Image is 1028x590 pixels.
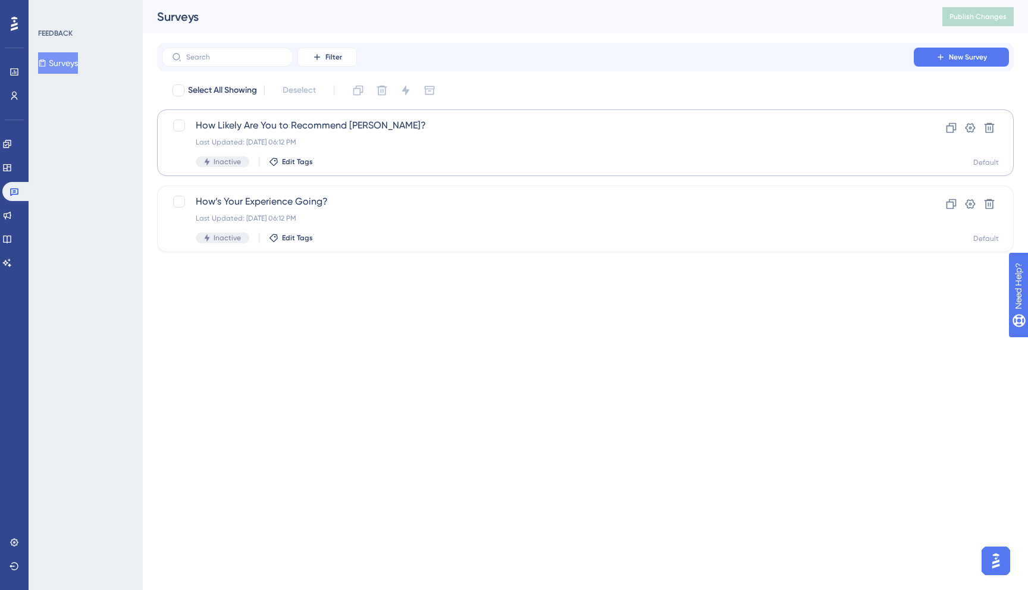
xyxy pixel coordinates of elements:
[978,543,1014,579] iframe: UserGuiding AI Assistant Launcher
[282,233,313,243] span: Edit Tags
[973,158,999,167] div: Default
[297,48,357,67] button: Filter
[28,3,74,17] span: Need Help?
[914,48,1009,67] button: New Survey
[38,29,73,38] div: FEEDBACK
[283,83,316,98] span: Deselect
[973,234,999,243] div: Default
[942,7,1014,26] button: Publish Changes
[196,194,880,209] span: How’s Your Experience Going?
[214,157,241,167] span: Inactive
[38,52,78,74] button: Surveys
[269,233,313,243] button: Edit Tags
[949,52,987,62] span: New Survey
[196,214,880,223] div: Last Updated: [DATE] 06:12 PM
[188,83,257,98] span: Select All Showing
[157,8,913,25] div: Surveys
[196,137,880,147] div: Last Updated: [DATE] 06:12 PM
[325,52,342,62] span: Filter
[186,53,283,61] input: Search
[282,157,313,167] span: Edit Tags
[269,157,313,167] button: Edit Tags
[949,12,1007,21] span: Publish Changes
[272,80,327,101] button: Deselect
[196,118,880,133] span: How Likely Are You to Recommend [PERSON_NAME]?
[214,233,241,243] span: Inactive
